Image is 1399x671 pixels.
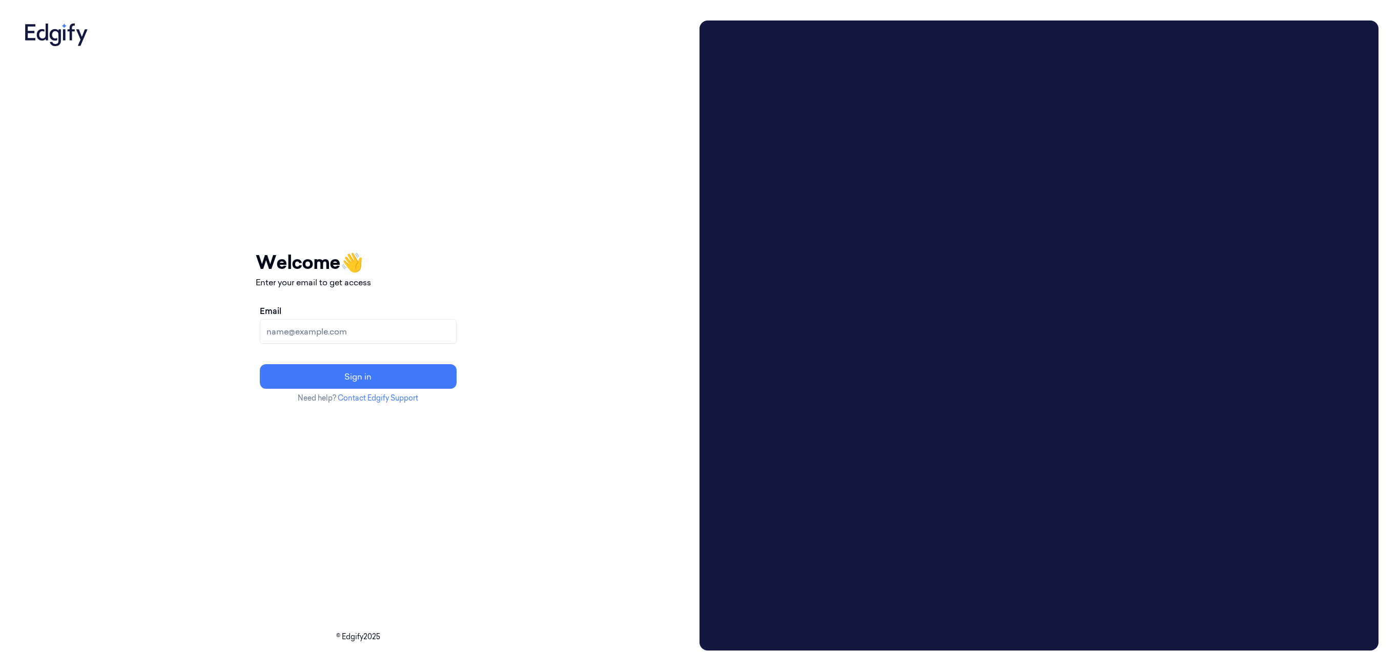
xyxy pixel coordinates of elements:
[260,305,281,317] label: Email
[256,276,461,288] p: Enter your email to get access
[256,393,461,404] p: Need help?
[260,319,457,344] input: name@example.com
[260,364,457,389] button: Sign in
[20,632,695,642] p: © Edgify 2025
[256,248,461,276] h1: Welcome 👋
[338,393,418,403] a: Contact Edgify Support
